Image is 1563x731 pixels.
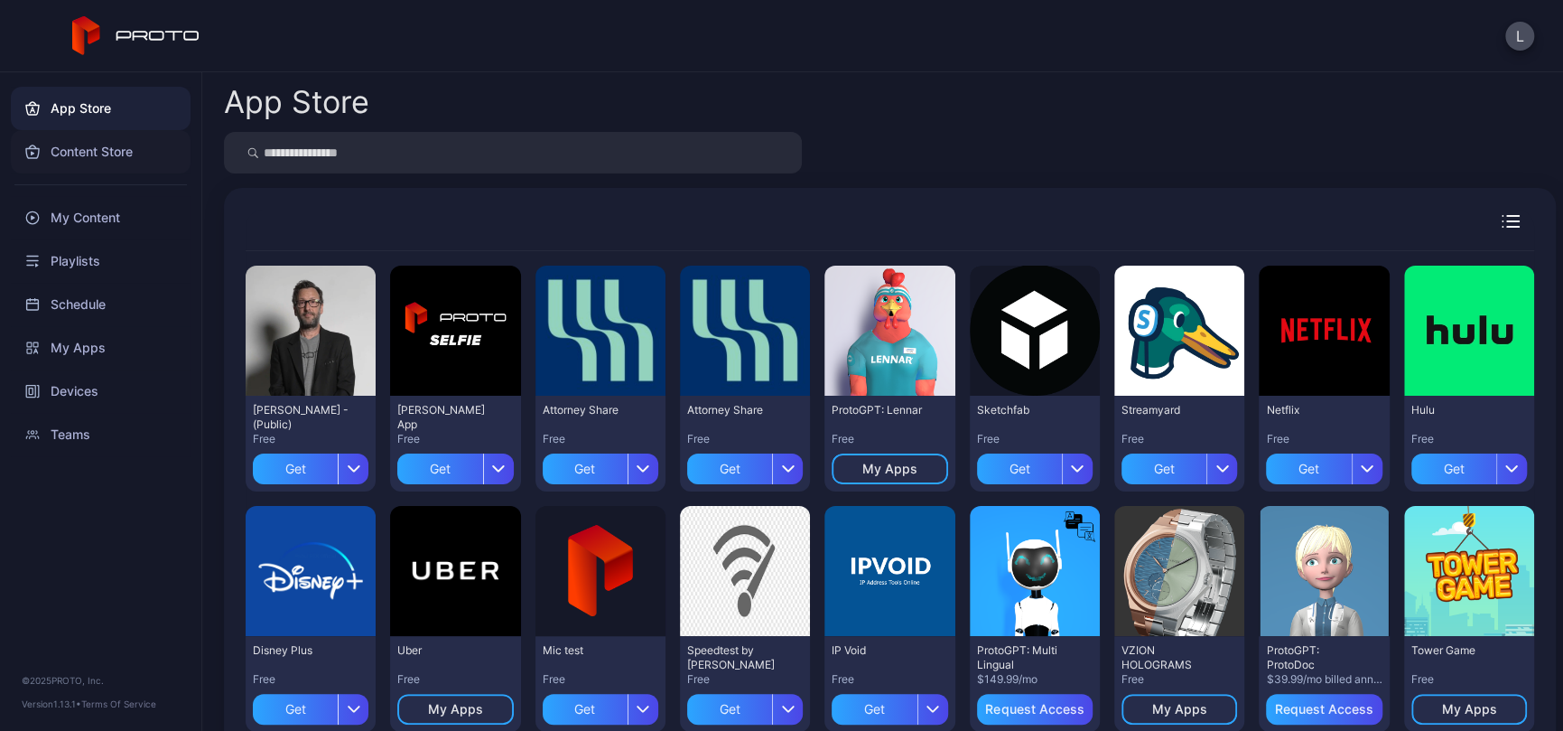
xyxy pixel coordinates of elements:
[862,462,917,476] div: My Apps
[1152,702,1207,717] div: My Apps
[832,432,947,446] div: Free
[1121,672,1237,687] div: Free
[687,446,803,484] button: Get
[253,446,368,484] button: Get
[687,643,786,672] div: Speedtest by Ookla
[1121,403,1221,417] div: Streamyard
[22,698,81,709] span: Version 1.13.1 •
[977,694,1093,725] button: Request Access
[81,698,156,709] a: Terms Of Service
[224,87,369,117] div: App Store
[1121,432,1237,446] div: Free
[397,446,513,484] button: Get
[1411,432,1527,446] div: Free
[543,454,628,484] div: Get
[397,643,497,658] div: Uber
[1266,403,1365,417] div: Netflix
[253,643,352,658] div: Disney Plus
[11,370,191,413] a: Devices
[1411,672,1527,687] div: Free
[687,672,803,687] div: Free
[1266,432,1382,446] div: Free
[11,413,191,456] a: Teams
[687,687,803,725] button: Get
[977,454,1062,484] div: Get
[832,403,931,417] div: ProtoGPT: Lennar
[687,403,786,417] div: Attorney Share
[397,694,513,725] button: My Apps
[543,687,658,725] button: Get
[1441,702,1496,717] div: My Apps
[1121,694,1237,725] button: My Apps
[1266,672,1382,687] div: $39.99/mo billed annually
[832,694,916,725] div: Get
[1411,403,1511,417] div: Hulu
[253,403,352,432] div: David N Persona - (Public)
[1266,446,1382,484] button: Get
[1411,643,1511,658] div: Tower Game
[543,694,628,725] div: Get
[543,446,658,484] button: Get
[687,432,803,446] div: Free
[11,196,191,239] a: My Content
[1266,454,1351,484] div: Get
[977,403,1076,417] div: Sketchfab
[832,643,931,658] div: IP Void
[1121,454,1206,484] div: Get
[1505,22,1534,51] button: L
[1266,643,1365,672] div: ProtoGPT: ProtoDoc
[977,446,1093,484] button: Get
[543,403,642,417] div: Attorney Share
[1121,446,1237,484] button: Get
[11,283,191,326] a: Schedule
[1411,454,1496,484] div: Get
[1266,694,1382,725] button: Request Access
[11,239,191,283] a: Playlists
[1411,694,1527,725] button: My Apps
[985,702,1084,717] div: Request Access
[11,87,191,130] a: App Store
[687,694,772,725] div: Get
[687,454,772,484] div: Get
[1121,643,1221,672] div: VZION HOLOGRAMS
[1411,446,1527,484] button: Get
[397,403,497,432] div: David Selfie App
[253,454,338,484] div: Get
[977,432,1093,446] div: Free
[977,643,1076,672] div: ProtoGPT: Multi Lingual
[11,326,191,370] a: My Apps
[253,672,368,687] div: Free
[977,672,1093,687] div: $149.99/mo
[253,694,338,725] div: Get
[11,130,191,173] a: Content Store
[428,702,483,717] div: My Apps
[832,454,947,484] button: My Apps
[832,687,947,725] button: Get
[22,673,180,688] div: © 2025 PROTO, Inc.
[1275,702,1373,717] div: Request Access
[253,687,368,725] button: Get
[543,432,658,446] div: Free
[397,672,513,687] div: Free
[397,432,513,446] div: Free
[543,672,658,687] div: Free
[543,643,642,658] div: Mic test
[253,432,368,446] div: Free
[832,672,947,687] div: Free
[397,454,482,484] div: Get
